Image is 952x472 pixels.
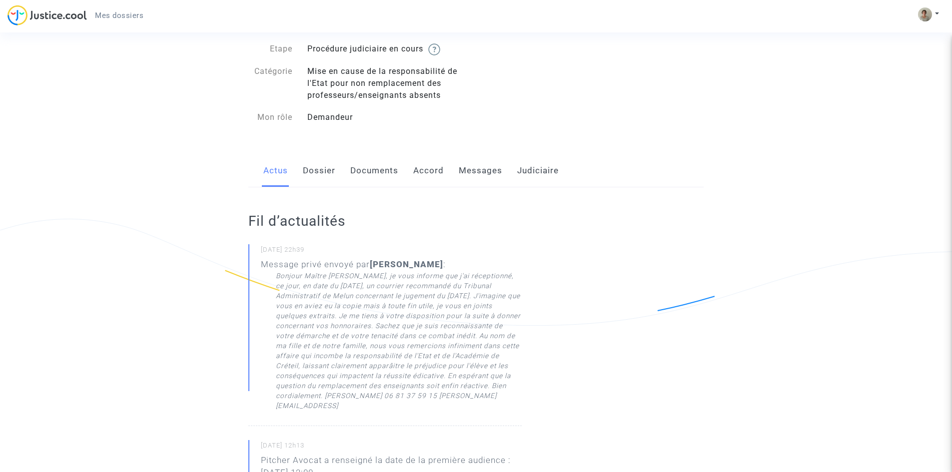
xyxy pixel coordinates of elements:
[428,43,440,55] img: help.svg
[95,11,143,20] span: Mes dossiers
[370,259,443,269] b: [PERSON_NAME]
[263,154,288,187] a: Actus
[261,441,522,454] small: [DATE] 12h13
[241,43,300,55] div: Etape
[300,43,476,55] div: Procédure judiciaire en cours
[300,111,476,123] div: Demandeur
[261,258,522,411] div: Message privé envoyé par :
[248,212,522,230] h2: Fil d’actualités
[303,154,335,187] a: Dossier
[413,154,444,187] a: Accord
[87,8,151,23] a: Mes dossiers
[276,271,522,411] div: Bonjour Maître [PERSON_NAME], je vous informe que j'ai réceptionné, ce jour, en date du [DATE], u...
[7,5,87,25] img: jc-logo.svg
[241,111,300,123] div: Mon rôle
[459,154,502,187] a: Messages
[241,65,300,101] div: Catégorie
[261,245,522,258] small: [DATE] 22h39
[350,154,398,187] a: Documents
[300,65,476,101] div: Mise en cause de la responsabilité de l'Etat pour non remplacement des professeurs/enseignants ab...
[918,7,932,21] img: AOh14GiDxcYCRGTQBqWBzWEBSAjcFPBSM4Ny8Wxik6he1A=s96-c
[517,154,559,187] a: Judiciaire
